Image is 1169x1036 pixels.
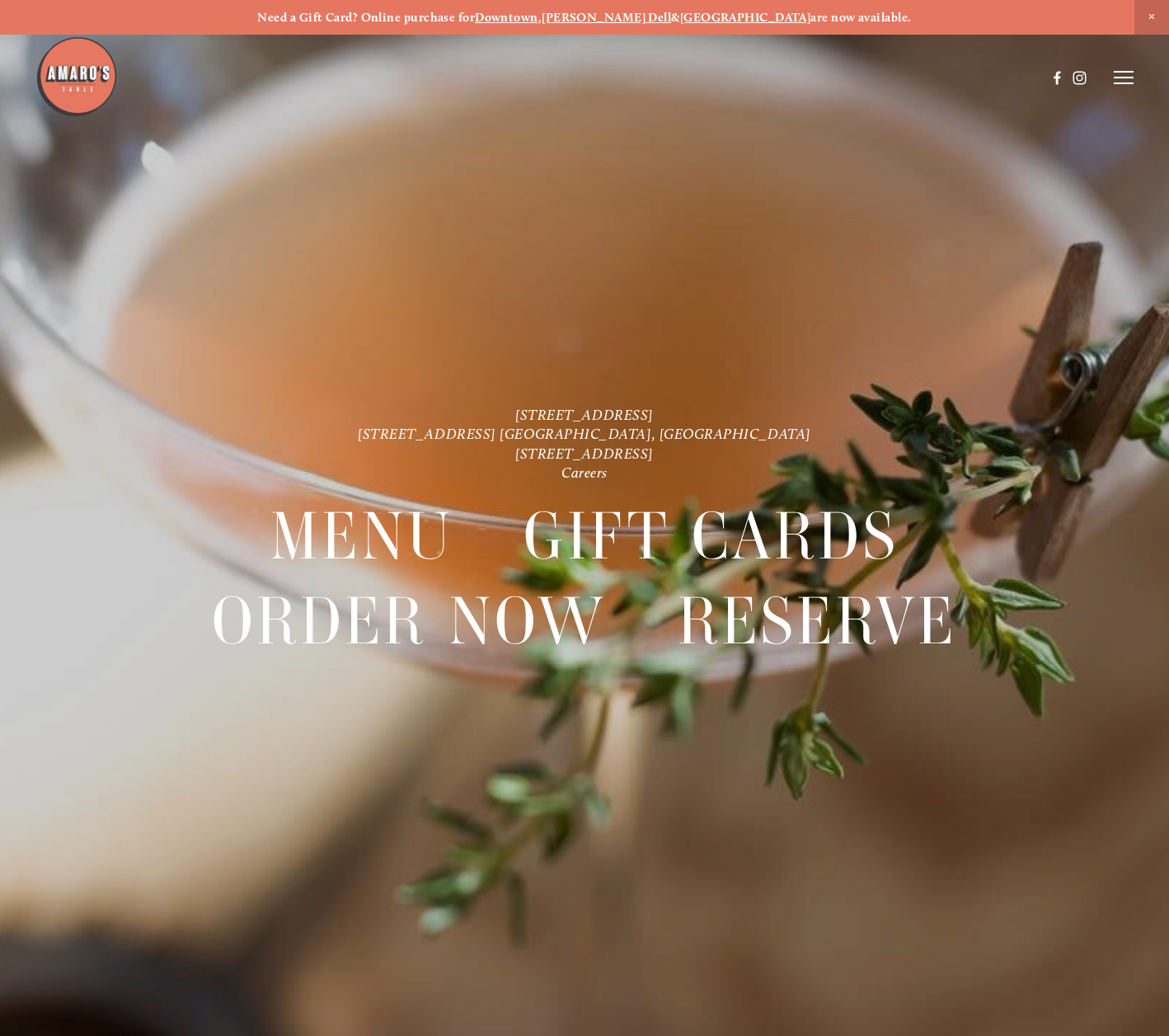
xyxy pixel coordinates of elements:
a: Gift Cards [523,494,899,578]
a: [STREET_ADDRESS] [515,445,654,462]
a: Menu [270,494,453,578]
strong: Need a Gift Card? Online purchase for [257,10,475,25]
a: Careers [561,464,608,481]
span: Reserve [678,580,958,665]
span: Gift Cards [523,494,899,579]
a: [PERSON_NAME] Dell [542,10,671,25]
span: Menu [270,494,453,579]
a: Downtown [475,10,538,25]
strong: & [671,10,679,25]
strong: , [538,10,542,25]
span: Order Now [212,580,608,665]
img: Amaro's Table [35,35,118,118]
a: [STREET_ADDRESS] [GEOGRAPHIC_DATA], [GEOGRAPHIC_DATA] [358,426,811,443]
strong: are now available. [810,10,911,25]
a: [STREET_ADDRESS] [515,406,654,423]
a: Reserve [678,580,958,664]
a: Order Now [212,580,608,664]
a: [GEOGRAPHIC_DATA] [680,10,811,25]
